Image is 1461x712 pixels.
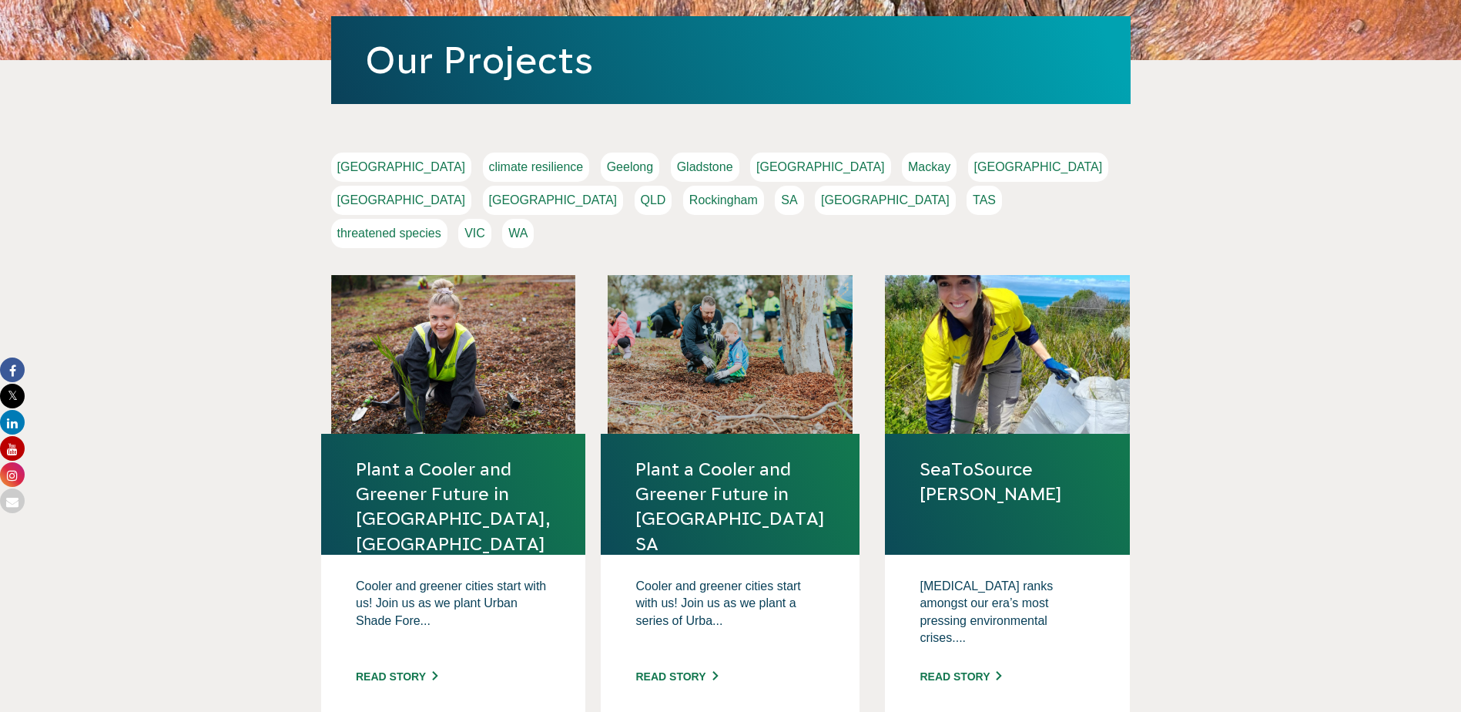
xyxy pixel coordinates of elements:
[635,457,825,556] a: Plant a Cooler and Greener Future in [GEOGRAPHIC_DATA] SA
[671,153,739,182] a: Gladstone
[967,186,1002,215] a: TAS
[356,670,437,683] a: Read story
[601,153,660,182] a: Geelong
[815,186,956,215] a: [GEOGRAPHIC_DATA]
[920,670,1001,683] a: Read story
[365,39,593,81] a: Our Projects
[356,457,551,556] a: Plant a Cooler and Greener Future in [GEOGRAPHIC_DATA], [GEOGRAPHIC_DATA]
[331,186,472,215] a: [GEOGRAPHIC_DATA]
[483,153,590,182] a: climate resilience
[502,219,534,248] a: WA
[902,153,957,182] a: Mackay
[750,153,891,182] a: [GEOGRAPHIC_DATA]
[635,578,825,655] p: Cooler and greener cities start with us! Join us as we plant a series of Urba...
[331,153,472,182] a: [GEOGRAPHIC_DATA]
[458,219,491,248] a: VIC
[775,186,803,215] a: SA
[920,457,1095,506] a: SeaToSource [PERSON_NAME]
[920,578,1095,655] p: [MEDICAL_DATA] ranks amongst our era’s most pressing environmental crises....
[635,670,717,683] a: Read story
[356,578,551,655] p: Cooler and greener cities start with us! Join us as we plant Urban Shade Fore...
[331,219,447,248] a: threatened species
[968,153,1109,182] a: [GEOGRAPHIC_DATA]
[683,186,764,215] a: Rockingham
[483,186,624,215] a: [GEOGRAPHIC_DATA]
[635,186,672,215] a: QLD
